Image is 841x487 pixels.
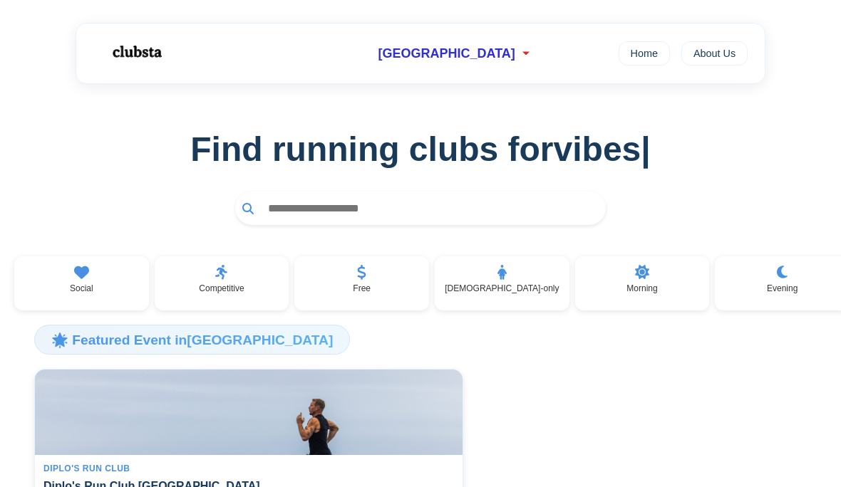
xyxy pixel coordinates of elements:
p: Evening [767,283,798,293]
img: Logo [93,34,179,70]
p: [DEMOGRAPHIC_DATA]-only [445,283,559,293]
p: Free [353,283,371,293]
a: About Us [681,41,748,66]
p: Social [70,283,93,293]
p: Competitive [199,283,244,293]
p: Morning [626,283,657,293]
h1: Find running clubs for [23,130,818,169]
span: | [641,130,650,168]
h3: 🌟 Featured Event in [GEOGRAPHIC_DATA] [34,325,350,355]
div: Diplo's Run Club [43,464,454,473]
a: Home [619,41,670,66]
span: [GEOGRAPHIC_DATA] [378,46,515,61]
span: vibes [554,130,651,169]
img: Diplo's Run Club San Francisco [35,370,463,455]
